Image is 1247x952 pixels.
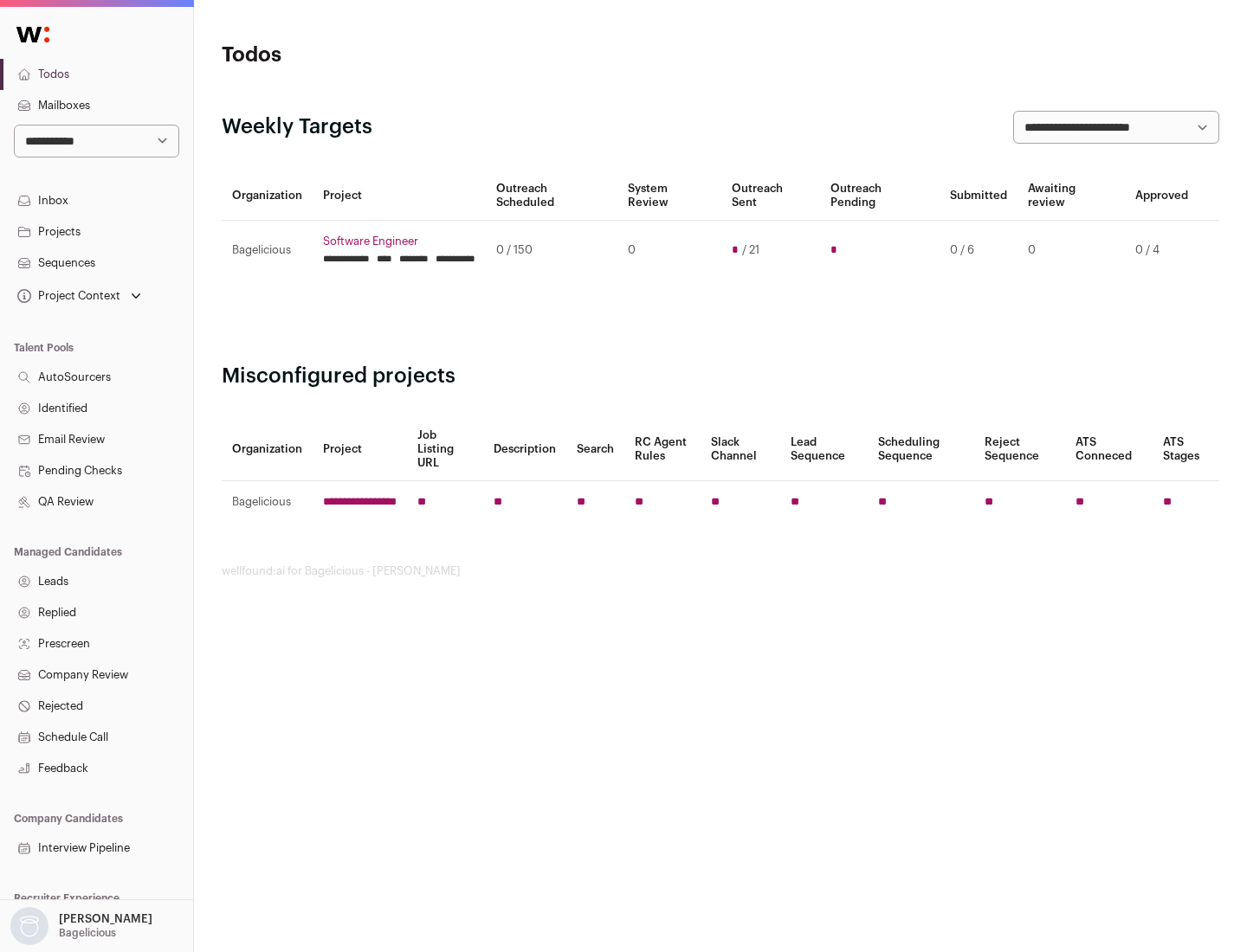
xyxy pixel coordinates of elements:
[7,907,156,945] button: Open dropdown
[701,418,780,481] th: Slack Channel
[1065,418,1152,481] th: ATS Conneced
[1125,171,1199,221] th: Approved
[566,418,624,481] th: Search
[59,926,116,940] p: Bagelicious
[222,42,554,69] h1: Todos
[313,418,407,481] th: Project
[222,481,313,524] td: Bagelicious
[617,221,720,280] td: 0
[486,221,617,280] td: 0 / 150
[323,235,475,248] a: Software Engineer
[721,171,821,221] th: Outreach Sent
[222,171,313,221] th: Organization
[1018,171,1125,221] th: Awaiting review
[222,363,1219,390] h2: Misconfigured projects
[742,243,759,257] span: / 21
[14,284,145,308] button: Open dropdown
[974,418,1066,481] th: Reject Sequence
[486,171,617,221] th: Outreach Scheduled
[407,418,483,481] th: Job Listing URL
[222,418,313,481] th: Organization
[222,221,313,280] td: Bagelicious
[222,113,372,141] h2: Weekly Targets
[10,907,48,945] img: nopic.png
[868,418,974,481] th: Scheduling Sequence
[820,171,939,221] th: Outreach Pending
[313,171,486,221] th: Project
[780,418,868,481] th: Lead Sequence
[940,221,1018,280] td: 0 / 6
[624,418,700,481] th: RC Agent Rules
[1125,221,1199,280] td: 0 / 4
[7,17,59,52] img: Wellfound
[940,171,1018,221] th: Submitted
[617,171,720,221] th: System Review
[59,912,152,926] p: [PERSON_NAME]
[1153,418,1219,481] th: ATS Stages
[1018,221,1125,280] td: 0
[483,418,566,481] th: Description
[14,289,120,303] div: Project Context
[222,564,1219,578] footer: wellfound:ai for Bagelicious - [PERSON_NAME]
